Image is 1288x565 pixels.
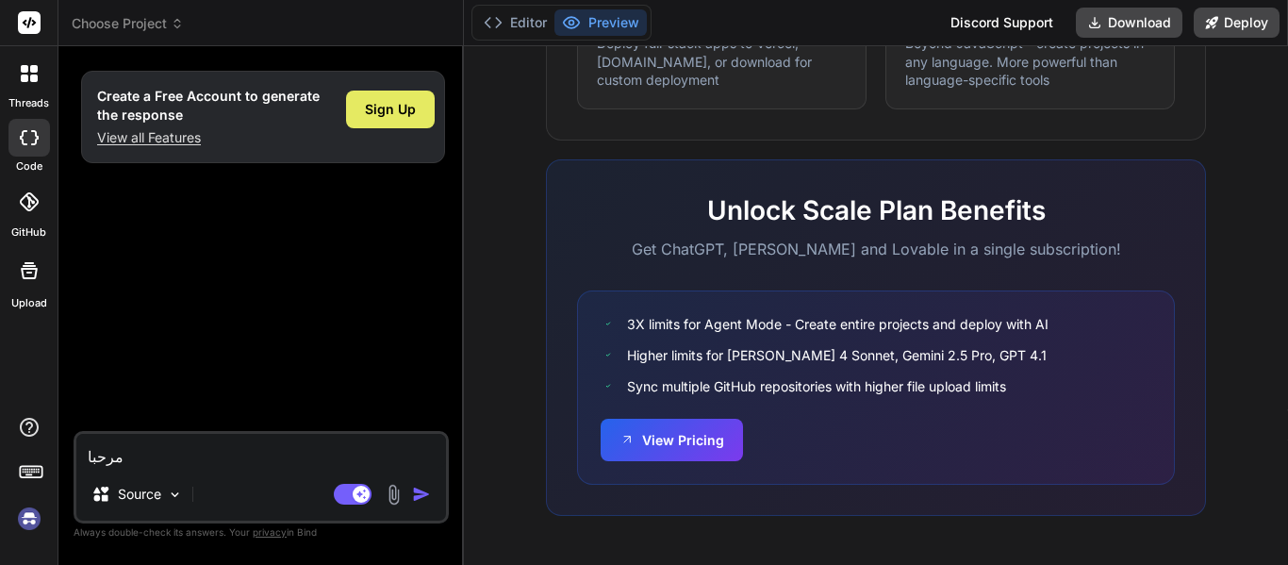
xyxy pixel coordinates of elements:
[97,128,320,147] p: View all Features
[11,224,46,241] label: GitHub
[11,295,47,311] label: Upload
[74,523,449,541] p: Always double-check its answers. Your in Bind
[1194,8,1280,38] button: Deploy
[627,314,1049,334] span: 3X limits for Agent Mode - Create entire projects and deploy with AI
[8,95,49,111] label: threads
[167,487,183,503] img: Pick Models
[597,34,847,90] p: Deploy full-stack apps to Vercel, [DOMAIN_NAME], or download for custom deployment
[13,503,45,535] img: signin
[16,158,42,174] label: code
[939,8,1065,38] div: Discord Support
[627,345,1047,365] span: Higher limits for [PERSON_NAME] 4 Sonnet, Gemini 2.5 Pro, GPT 4.1
[476,9,554,36] button: Editor
[72,14,184,33] span: Choose Project
[383,484,405,506] img: attachment
[412,485,431,504] img: icon
[601,419,743,461] button: View Pricing
[577,191,1175,230] h2: Unlock Scale Plan Benefits
[118,485,161,504] p: Source
[97,87,320,125] h1: Create a Free Account to generate the response
[627,376,1006,396] span: Sync multiple GitHub repositories with higher file upload limits
[577,238,1175,260] p: Get ChatGPT, [PERSON_NAME] and Lovable in a single subscription!
[365,100,416,119] span: Sign Up
[905,34,1155,90] p: Beyond JavaScript - create projects in any language. More powerful than language-specific tools
[253,526,287,538] span: privacy
[554,9,647,36] button: Preview
[76,434,446,468] textarea: مرحبا
[1076,8,1182,38] button: Download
